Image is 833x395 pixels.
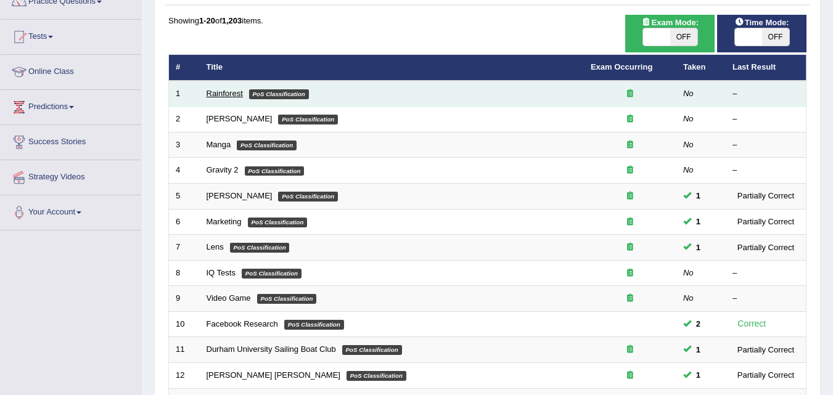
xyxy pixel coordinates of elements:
div: Partially Correct [732,241,799,254]
td: 4 [169,158,200,184]
div: – [732,267,799,279]
a: Online Class [1,55,141,86]
em: No [683,140,694,149]
em: No [683,114,694,123]
a: Success Stories [1,125,141,156]
div: – [732,139,799,151]
a: Predictions [1,90,141,121]
div: – [732,293,799,304]
a: Strategy Videos [1,160,141,191]
div: Partially Correct [732,369,799,381]
a: [PERSON_NAME] [207,191,273,200]
em: PoS Classification [257,294,317,304]
span: You can still take this question [691,215,705,228]
div: – [732,88,799,100]
td: 12 [169,362,200,388]
em: PoS Classification [230,243,290,253]
a: Manga [207,140,231,149]
a: [PERSON_NAME] [207,114,273,123]
td: 2 [169,107,200,132]
th: Taken [676,55,726,81]
th: Last Result [726,55,806,81]
em: No [683,89,694,98]
a: Video Game [207,293,251,303]
div: Exam occurring question [591,190,670,202]
div: Show exams occurring in exams [625,15,715,52]
a: Rainforest [207,89,243,98]
a: Facebook Research [207,319,278,328]
td: 5 [169,184,200,210]
td: 7 [169,235,200,261]
em: No [683,293,694,303]
em: PoS Classification [248,218,308,227]
span: OFF [762,28,789,46]
a: IQ Tests [207,268,236,277]
span: Time Mode: [730,16,794,29]
em: PoS Classification [347,371,406,381]
div: Exam occurring question [591,216,670,228]
td: 8 [169,260,200,286]
em: No [683,268,694,277]
em: PoS Classification [237,140,297,150]
td: 6 [169,209,200,235]
span: You can still take this question [691,369,705,381]
div: Showing of items. [168,15,806,26]
th: Title [200,55,584,81]
td: 3 [169,132,200,158]
em: PoS Classification [342,345,402,355]
em: PoS Classification [245,166,305,176]
td: 11 [169,337,200,363]
em: PoS Classification [278,115,338,124]
em: PoS Classification [242,269,302,279]
div: Exam occurring question [591,165,670,176]
td: 10 [169,311,200,337]
div: Exam occurring question [591,242,670,253]
em: PoS Classification [249,89,309,99]
em: No [683,165,694,174]
div: Exam occurring question [591,113,670,125]
th: # [169,55,200,81]
div: – [732,113,799,125]
a: Your Account [1,195,141,226]
div: Exam occurring question [591,370,670,381]
a: Gravity 2 [207,165,239,174]
div: – [732,165,799,176]
div: Partially Correct [732,343,799,356]
a: [PERSON_NAME] [PERSON_NAME] [207,370,340,380]
a: Exam Occurring [591,62,652,71]
a: Marketing [207,217,242,226]
a: Lens [207,242,224,251]
div: Exam occurring question [591,88,670,100]
span: Exam Mode: [636,16,703,29]
b: 1,203 [222,16,242,25]
b: 1-20 [199,16,215,25]
span: You can still take this question [691,317,705,330]
div: Exam occurring question [591,293,670,304]
em: PoS Classification [284,320,344,330]
div: Exam occurring question [591,267,670,279]
span: You can still take this question [691,241,705,254]
td: 1 [169,81,200,107]
td: 9 [169,286,200,312]
em: PoS Classification [278,192,338,202]
a: Tests [1,20,141,51]
span: OFF [670,28,697,46]
div: Correct [732,317,771,331]
div: Partially Correct [732,189,799,202]
div: Exam occurring question [591,344,670,356]
span: You can still take this question [691,189,705,202]
a: Durham University Sailing Boat Club [207,344,336,354]
div: Exam occurring question [591,139,670,151]
span: You can still take this question [691,343,705,356]
div: Partially Correct [732,215,799,228]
